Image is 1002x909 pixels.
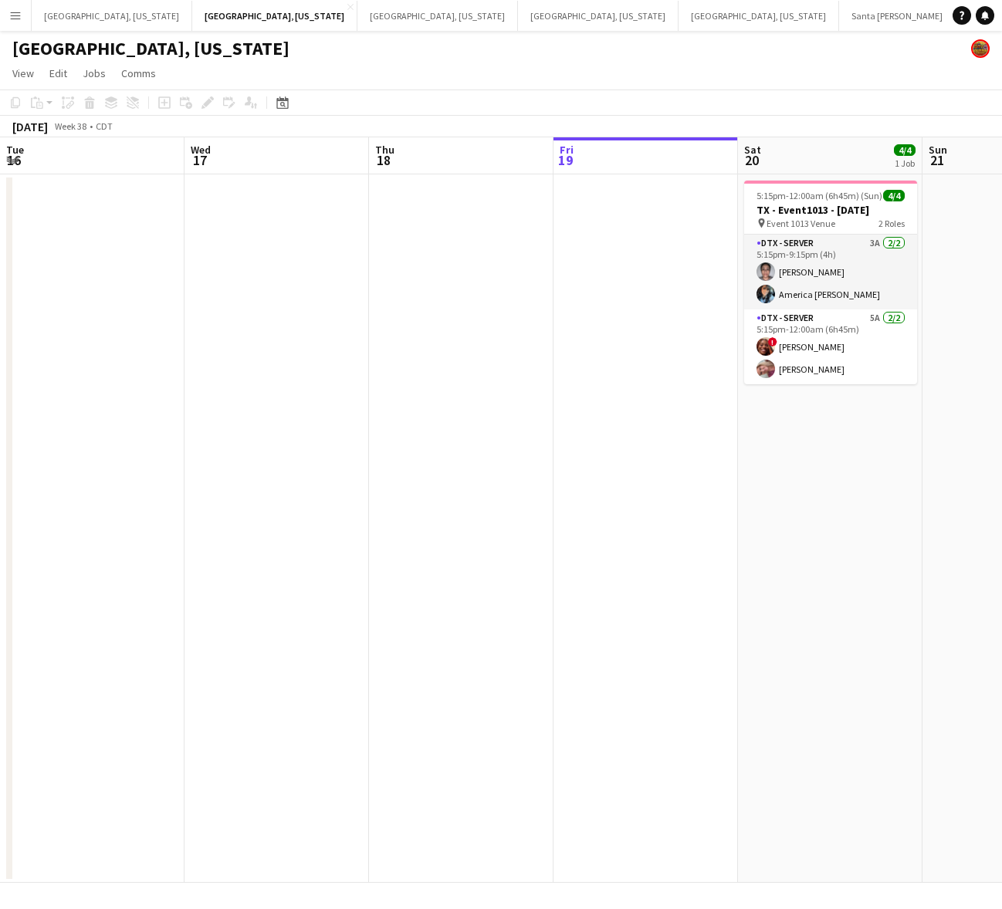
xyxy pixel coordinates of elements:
span: 4/4 [894,144,916,156]
span: 2 Roles [878,218,905,229]
span: Fri [560,143,574,157]
span: Wed [191,143,211,157]
span: 21 [926,151,947,169]
a: Edit [43,63,73,83]
span: Sat [744,143,761,157]
a: View [6,63,40,83]
h3: TX - Event1013 - [DATE] [744,203,917,217]
app-card-role: DTX - Server5A2/25:15pm-12:00am (6h45m)![PERSON_NAME][PERSON_NAME] [744,309,917,384]
button: Santa [PERSON_NAME] [839,1,956,31]
span: Week 38 [51,120,90,132]
span: Thu [375,143,394,157]
span: Tue [6,143,24,157]
span: 18 [373,151,394,169]
a: Jobs [76,63,112,83]
button: [GEOGRAPHIC_DATA], [US_STATE] [357,1,518,31]
span: View [12,66,34,80]
div: CDT [96,120,113,132]
span: Sun [929,143,947,157]
span: 5:15pm-12:00am (6h45m) (Sun) [757,190,882,201]
div: [DATE] [12,119,48,134]
app-user-avatar: Rollin Hero [971,39,990,58]
span: Event 1013 Venue [767,218,835,229]
span: Jobs [83,66,106,80]
span: Comms [121,66,156,80]
div: 1 Job [895,157,915,169]
span: 4/4 [883,190,905,201]
span: 16 [4,151,24,169]
app-card-role: DTX - Server3A2/25:15pm-9:15pm (4h)[PERSON_NAME]America [PERSON_NAME] [744,235,917,309]
span: ! [768,337,777,346]
span: 20 [742,151,761,169]
button: [GEOGRAPHIC_DATA], [US_STATE] [679,1,839,31]
app-job-card: 5:15pm-12:00am (6h45m) (Sun)4/4TX - Event1013 - [DATE] Event 1013 Venue2 RolesDTX - Server3A2/25:... [744,181,917,384]
span: 17 [188,151,211,169]
span: Edit [49,66,67,80]
span: 19 [557,151,574,169]
button: [GEOGRAPHIC_DATA], [US_STATE] [32,1,192,31]
a: Comms [115,63,162,83]
h1: [GEOGRAPHIC_DATA], [US_STATE] [12,37,289,60]
button: [GEOGRAPHIC_DATA], [US_STATE] [192,1,357,31]
button: [GEOGRAPHIC_DATA], [US_STATE] [518,1,679,31]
